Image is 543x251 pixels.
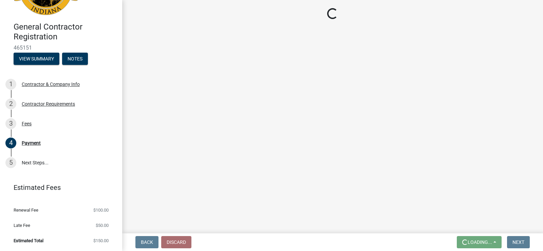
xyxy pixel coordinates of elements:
button: Next [507,236,530,248]
button: Notes [62,53,88,65]
h4: General Contractor Registration [14,22,117,42]
a: Estimated Fees [5,181,111,194]
div: 5 [5,157,16,168]
span: Renewal Fee [14,208,38,212]
button: Loading... [457,236,502,248]
div: Payment [22,141,41,145]
span: Back [141,239,153,245]
span: Next [512,239,524,245]
div: 2 [5,98,16,109]
span: $50.00 [96,223,109,228]
span: $150.00 [93,238,109,243]
button: Back [135,236,158,248]
div: Contractor Requirements [22,102,75,106]
span: Loading... [468,239,492,245]
div: 3 [5,118,16,129]
div: Contractor & Company Info [22,82,80,87]
wm-modal-confirm: Summary [14,56,59,62]
wm-modal-confirm: Notes [62,56,88,62]
button: View Summary [14,53,59,65]
span: Late Fee [14,223,30,228]
span: $100.00 [93,208,109,212]
span: 465151 [14,44,109,51]
div: Fees [22,121,32,126]
button: Discard [161,236,191,248]
div: 1 [5,79,16,90]
div: 4 [5,138,16,148]
span: Estimated Total [14,238,43,243]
